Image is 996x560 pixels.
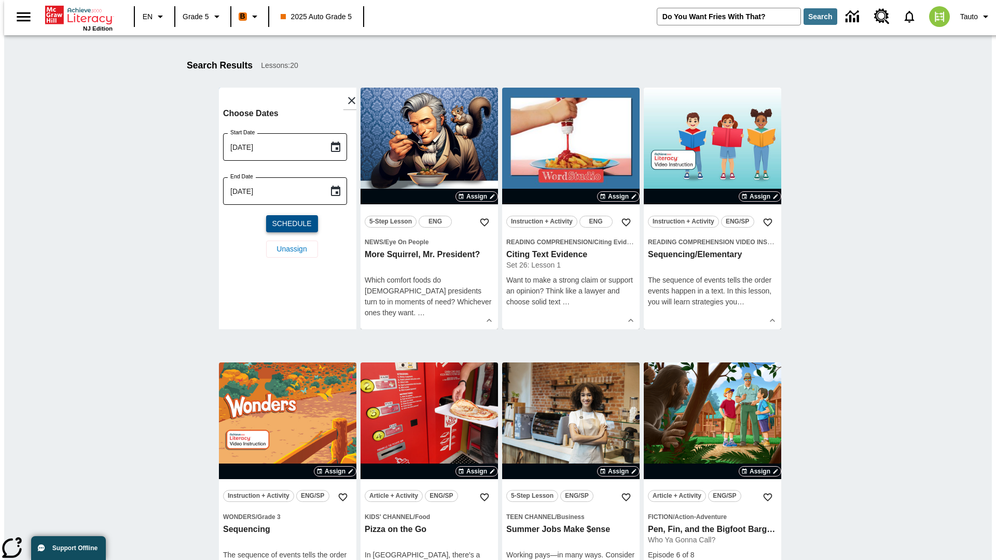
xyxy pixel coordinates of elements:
[466,192,487,201] span: Assign
[506,511,635,522] span: Topic: Teen Channel/Business
[956,7,996,26] button: Profile/Settings
[334,488,352,507] button: Add to Favorites
[597,466,640,477] button: Assign Choose Dates
[721,216,754,228] button: ENG/SP
[653,491,701,501] span: Article + Activity
[365,524,494,535] h3: Pizza on the Go
[506,236,635,247] span: Topic: Reading Comprehension/Citing Evidence
[506,275,635,307] div: Want to make a strong claim or support an opinion? Think like a lawyer and choose solid text
[418,309,425,317] span: …
[565,491,588,501] span: ENG/SP
[758,488,777,507] button: Add to Favorites
[230,129,255,136] label: Start Date
[276,244,307,255] span: Unassign
[261,60,298,71] span: Lessons : 20
[223,177,321,205] input: MMMM-DD-YYYY
[506,524,635,535] h3: Summer Jobs Make $ense
[929,6,950,27] img: avatar image
[45,4,113,32] div: Home
[428,216,442,227] span: ENG
[557,513,584,521] span: Business
[648,275,777,307] div: The sequence of events tells the order events happen in a text. In this lesson, you will learn st...
[506,239,592,246] span: Reading Comprehension
[506,216,577,228] button: Instruction + Activity
[223,490,294,502] button: Instruction + Activity
[223,106,361,121] h6: Choose Dates
[589,216,603,227] span: ENG
[257,513,281,521] span: Grade 3
[219,88,356,329] div: lesson details
[301,491,324,501] span: ENG/SP
[674,513,727,521] span: Action-Adventure
[750,467,770,476] span: Assign
[383,239,385,246] span: /
[314,466,356,477] button: Assign Choose Dates
[455,466,498,477] button: Assign Choose Dates
[31,536,106,560] button: Support Offline
[839,3,868,31] a: Data Center
[475,488,494,507] button: Add to Favorites
[52,544,98,552] span: Support Offline
[617,213,635,232] button: Add to Favorites
[617,488,635,507] button: Add to Favorites
[623,313,639,328] button: Show Details
[228,491,289,501] span: Instruction + Activity
[475,213,494,232] button: Add to Favorites
[143,11,153,22] span: EN
[644,88,781,329] div: lesson details
[266,241,318,258] button: Unassign
[419,216,452,228] button: ENG
[178,7,227,26] button: Grade: Grade 5, Select a grade
[223,524,352,535] h3: Sequencing
[594,239,641,246] span: Citing Evidence
[230,173,253,180] label: End Date
[183,11,209,22] span: Grade 5
[555,513,557,521] span: /
[8,2,39,32] button: Open side menu
[343,92,361,109] button: Close
[597,191,640,202] button: Assign Choose Dates
[256,513,257,521] span: /
[296,490,329,502] button: ENG/SP
[739,191,781,202] button: Assign Choose Dates
[365,249,494,260] h3: More Squirrel, Mr. President?
[369,216,412,227] span: 5-Step Lesson
[365,275,494,318] div: Which comfort foods do [DEMOGRAPHIC_DATA] presidents turn to in moments of need? Whichever ones t...
[648,236,777,247] span: Topic: Reading Comprehension Video Instruction/null
[425,490,458,502] button: ENG/SP
[648,511,777,522] span: Topic: Fiction/Action-Adventure
[506,249,635,260] h3: Citing Text Evidence
[506,490,558,502] button: 5-Step Lesson
[713,491,736,501] span: ENG/SP
[560,490,593,502] button: ENG/SP
[45,5,113,25] a: Home
[726,216,749,227] span: ENG/SP
[325,181,346,202] button: Choose date, selected date is Aug 21, 2025
[430,491,453,501] span: ENG/SP
[896,3,923,30] a: Notifications
[266,215,318,232] button: Schedule
[365,513,413,521] span: Kids' Channel
[365,236,494,247] span: Topic: News/Eye On People
[758,213,777,232] button: Add to Favorites
[562,298,570,306] span: …
[648,513,673,521] span: Fiction
[608,467,629,476] span: Assign
[234,7,265,26] button: Boost Class color is orange. Change class color
[502,88,640,329] div: lesson details
[187,60,253,71] h1: Search Results
[579,216,613,228] button: ENG
[733,298,737,306] span: u
[648,216,719,228] button: Instruction + Activity
[223,106,361,266] div: Choose date
[608,192,629,201] span: Assign
[138,7,171,26] button: Language: EN, Select a language
[868,3,896,31] a: Resource Center, Will open in new tab
[648,524,777,535] h3: Pen, Fin, and the Bigfoot Bargain: Episode 6
[369,491,418,501] span: Article + Activity
[511,491,554,501] span: 5-Step Lesson
[223,133,321,161] input: MMMM-DD-YYYY
[511,216,573,227] span: Instruction + Activity
[413,513,415,521] span: /
[648,490,706,502] button: Article + Activity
